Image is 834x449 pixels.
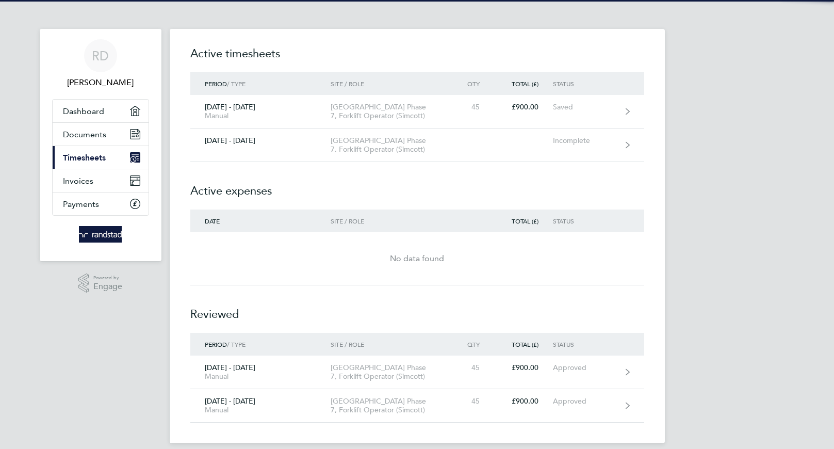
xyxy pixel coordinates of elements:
[553,136,616,145] div: Incomplete
[553,363,616,372] div: Approved
[190,162,644,210] h2: Active expenses
[63,199,99,209] span: Payments
[190,341,331,348] div: / Type
[93,274,122,282] span: Powered by
[331,80,449,87] div: Site / Role
[53,100,149,122] a: Dashboard
[205,406,317,414] div: Manual
[205,79,227,88] span: Period
[331,217,449,224] div: Site / Role
[79,226,122,243] img: randstad-logo-retina.png
[63,130,106,139] span: Documents
[63,153,106,163] span: Timesheets
[190,363,331,381] div: [DATE] - [DATE]
[190,217,331,224] div: Date
[331,397,449,414] div: [GEOGRAPHIC_DATA] Phase 7, Forklift Operator (Simcott)
[331,136,449,154] div: [GEOGRAPHIC_DATA] Phase 7, Forklift Operator (Simcott)
[205,372,317,381] div: Manual
[190,95,644,129] a: [DATE] - [DATE]Manual[GEOGRAPHIC_DATA] Phase 7, Forklift Operator (Simcott)45£900.00Saved
[40,29,161,261] nav: Main navigation
[331,103,449,120] div: [GEOGRAPHIC_DATA] Phase 7, Forklift Operator (Simcott)
[494,363,553,372] div: £900.00
[553,103,616,111] div: Saved
[93,282,122,291] span: Engage
[449,341,494,348] div: Qty
[190,285,644,333] h2: Reviewed
[53,146,149,169] a: Timesheets
[494,341,553,348] div: Total (£)
[553,217,616,224] div: Status
[52,226,149,243] a: Go to home page
[53,123,149,146] a: Documents
[494,397,553,406] div: £900.00
[449,363,494,372] div: 45
[190,129,644,162] a: [DATE] - [DATE][GEOGRAPHIC_DATA] Phase 7, Forklift Operator (Simcott)Incomplete
[331,341,449,348] div: Site / Role
[92,49,109,62] span: RD
[190,80,331,87] div: / Type
[190,252,644,265] div: No data found
[190,45,644,72] h2: Active timesheets
[63,176,93,186] span: Invoices
[205,340,227,348] span: Period
[53,169,149,192] a: Invoices
[449,103,494,111] div: 45
[52,76,149,89] span: Robert Domanski
[449,80,494,87] div: Qty
[190,356,644,389] a: [DATE] - [DATE]Manual[GEOGRAPHIC_DATA] Phase 7, Forklift Operator (Simcott)45£900.00Approved
[190,103,331,120] div: [DATE] - [DATE]
[190,397,331,414] div: [DATE] - [DATE]
[553,341,616,348] div: Status
[494,103,553,111] div: £900.00
[553,397,616,406] div: Approved
[52,39,149,89] a: RD[PERSON_NAME]
[553,80,616,87] div: Status
[190,389,644,423] a: [DATE] - [DATE]Manual[GEOGRAPHIC_DATA] Phase 7, Forklift Operator (Simcott)45£900.00Approved
[53,193,149,215] a: Payments
[78,274,122,293] a: Powered byEngage
[494,217,553,224] div: Total (£)
[494,80,553,87] div: Total (£)
[449,397,494,406] div: 45
[190,136,331,145] div: [DATE] - [DATE]
[331,363,449,381] div: [GEOGRAPHIC_DATA] Phase 7, Forklift Operator (Simcott)
[205,111,317,120] div: Manual
[63,106,104,116] span: Dashboard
